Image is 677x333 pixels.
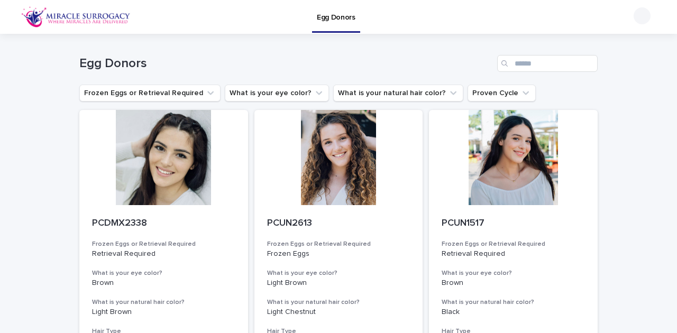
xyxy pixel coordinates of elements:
button: Proven Cycle [468,85,536,101]
p: Light Brown [92,308,235,317]
h3: What is your eye color? [267,269,410,277]
h3: Frozen Eggs or Retrieval Required [442,240,585,248]
h3: Frozen Eggs or Retrieval Required [267,240,410,248]
p: PCDMX2338 [92,218,235,229]
p: Light Brown [267,279,410,288]
button: What is your natural hair color? [333,85,463,101]
h3: What is your eye color? [442,269,585,277]
input: Search [497,55,598,72]
h3: What is your eye color? [92,269,235,277]
p: Black [442,308,585,317]
p: Retrieval Required [442,249,585,258]
h3: What is your natural hair color? [267,298,410,307]
h1: Egg Donors [79,56,493,71]
p: PCUN2613 [267,218,410,229]
p: Brown [92,279,235,288]
p: Light Chestnut [267,308,410,317]
button: What is your eye color? [225,85,329,101]
p: Frozen Eggs [267,249,410,258]
p: Retrieval Required [92,249,235,258]
img: OiFFDOGZQuirLhrlO1ag [21,6,131,27]
h3: What is your natural hair color? [442,298,585,307]
p: Brown [442,279,585,288]
h3: What is your natural hair color? [92,298,235,307]
p: PCUN1517 [442,218,585,229]
button: Frozen Eggs or Retrieval Required [79,85,221,101]
h3: Frozen Eggs or Retrieval Required [92,240,235,248]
